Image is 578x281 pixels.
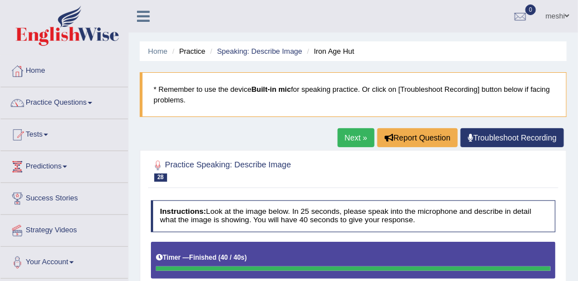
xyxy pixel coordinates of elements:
[304,46,354,57] li: Iron Age Hut
[338,128,375,147] a: Next »
[217,47,302,55] a: Speaking: Describe Image
[1,247,128,275] a: Your Account
[1,55,128,83] a: Home
[140,72,567,117] blockquote: * Remember to use the device for speaking practice. Or click on [Troubleshoot Recording] button b...
[169,46,205,57] li: Practice
[151,200,556,232] h4: Look at the image below. In 25 seconds, please speak into the microphone and describe in detail w...
[154,174,167,182] span: 28
[245,254,247,261] b: )
[1,183,128,211] a: Success Stories
[189,254,217,261] b: Finished
[219,254,221,261] b: (
[148,47,168,55] a: Home
[252,85,291,93] b: Built-in mic
[525,4,537,15] span: 0
[377,128,458,147] button: Report Question
[461,128,564,147] a: Troubleshoot Recording
[1,87,128,115] a: Practice Questions
[160,207,206,216] b: Instructions:
[156,254,247,261] h5: Timer —
[1,151,128,179] a: Predictions
[1,119,128,147] a: Tests
[1,215,128,243] a: Strategy Videos
[151,158,402,182] h2: Practice Speaking: Describe Image
[221,254,245,261] b: 40 / 40s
